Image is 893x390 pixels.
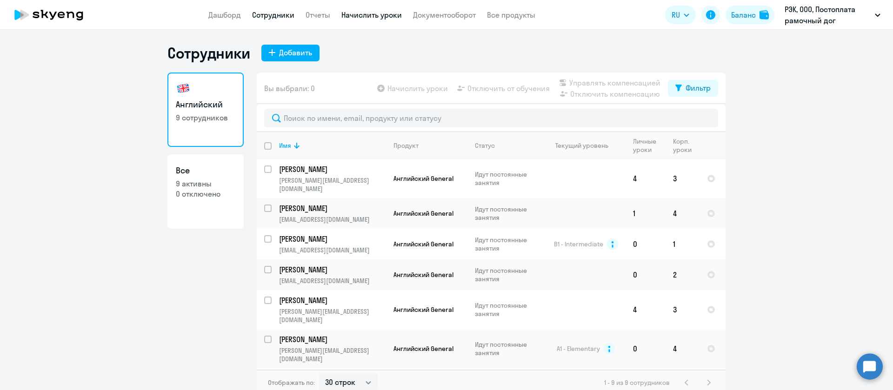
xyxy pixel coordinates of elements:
span: Английский General [393,305,453,314]
button: РЭК, ООО, Постоплата рамочный дог [780,4,885,26]
span: RU [672,9,680,20]
a: [PERSON_NAME] [279,264,386,275]
p: Идут постоянные занятия [475,340,539,357]
button: Добавить [261,45,320,61]
p: 9 активны [176,178,235,189]
td: 0 [626,259,666,290]
p: 9 сотрудников [176,112,235,123]
p: [PERSON_NAME] [279,295,384,305]
span: A1 - Elementary [557,344,600,353]
button: Балансbalance [726,6,774,24]
td: 0 [626,329,666,368]
div: Фильтр [686,82,711,93]
p: 0 отключено [176,189,235,199]
span: Английский General [393,174,453,183]
td: 2 [666,259,700,290]
a: [PERSON_NAME] [279,295,386,305]
div: Статус [475,141,539,150]
p: [EMAIL_ADDRESS][DOMAIN_NAME] [279,215,386,224]
div: Текущий уровень [555,141,608,150]
div: Корп. уроки [673,137,693,154]
span: Отображать по: [268,378,315,387]
p: [PERSON_NAME][EMAIL_ADDRESS][DOMAIN_NAME] [279,176,386,193]
h3: Английский [176,99,235,111]
p: [PERSON_NAME] [279,164,384,174]
p: Идут постоянные занятия [475,170,539,187]
div: Имя [279,141,291,150]
a: Сотрудники [252,10,294,20]
a: [PERSON_NAME] [279,334,386,344]
div: Корп. уроки [673,137,699,154]
p: [EMAIL_ADDRESS][DOMAIN_NAME] [279,277,386,285]
span: Вы выбрали: 0 [264,83,315,94]
a: Отчеты [306,10,330,20]
span: 1 - 9 из 9 сотрудников [604,378,670,387]
td: 4 [666,198,700,229]
a: Дашборд [208,10,241,20]
h1: Сотрудники [167,44,250,62]
div: Текущий уровень [546,141,625,150]
img: balance [760,10,769,20]
h3: Все [176,165,235,177]
p: РЭК, ООО, Постоплата рамочный дог [785,4,871,26]
div: Личные уроки [633,137,659,154]
span: Английский General [393,271,453,279]
p: [PERSON_NAME][EMAIL_ADDRESS][DOMAIN_NAME] [279,346,386,363]
div: Баланс [731,9,756,20]
p: [PERSON_NAME] [279,203,384,213]
p: [PERSON_NAME][EMAIL_ADDRESS][DOMAIN_NAME] [279,307,386,324]
td: 4 [626,290,666,329]
span: Английский General [393,209,453,218]
img: english [176,81,191,96]
button: RU [665,6,696,24]
a: Английский9 сотрудников [167,73,244,147]
td: 3 [666,290,700,329]
div: Статус [475,141,495,150]
a: [PERSON_NAME] [279,234,386,244]
div: Личные уроки [633,137,665,154]
td: 0 [626,229,666,259]
td: 1 [666,229,700,259]
td: 3 [666,159,700,198]
p: [PERSON_NAME] [279,234,384,244]
p: Идут постоянные занятия [475,266,539,283]
a: Начислить уроки [341,10,402,20]
div: Продукт [393,141,419,150]
td: 1 [626,198,666,229]
div: Продукт [393,141,467,150]
p: [EMAIL_ADDRESS][DOMAIN_NAME] [279,246,386,254]
span: Английский General [393,344,453,353]
a: [PERSON_NAME] [279,203,386,213]
button: Фильтр [668,80,718,97]
div: Добавить [279,47,312,58]
td: 4 [666,329,700,368]
span: B1 - Intermediate [554,240,603,248]
a: Документооборот [413,10,476,20]
input: Поиск по имени, email, продукту или статусу [264,109,718,127]
a: [PERSON_NAME] [279,164,386,174]
a: Все продукты [487,10,535,20]
a: Все9 активны0 отключено [167,154,244,229]
p: [PERSON_NAME] [279,264,384,275]
p: Идут постоянные занятия [475,301,539,318]
p: Идут постоянные занятия [475,205,539,222]
p: Идут постоянные занятия [475,236,539,252]
p: [PERSON_NAME] [279,334,384,344]
td: 4 [626,159,666,198]
span: Английский General [393,240,453,248]
div: Имя [279,141,386,150]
